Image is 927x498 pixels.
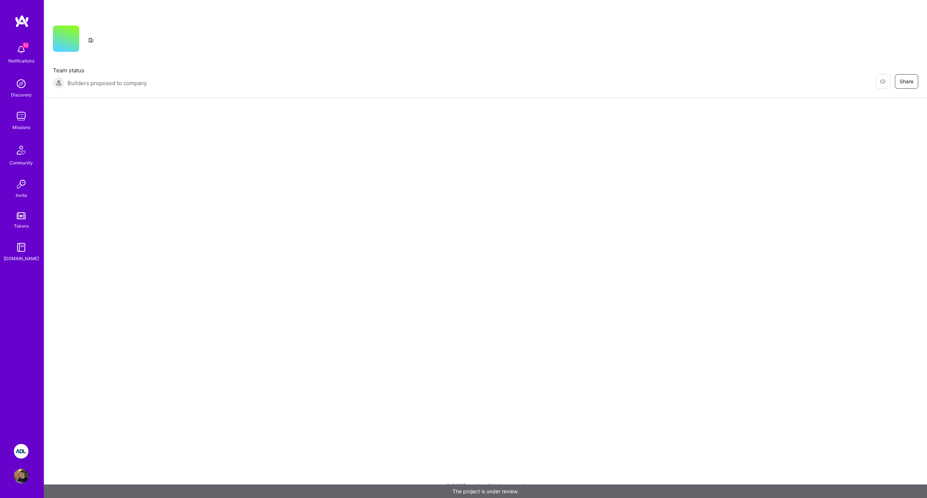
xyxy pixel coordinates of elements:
[14,444,28,459] img: ADL: Technology Modernization Sprint 1
[14,42,28,57] img: bell
[14,240,28,255] img: guide book
[900,78,913,85] span: Share
[17,212,26,219] img: tokens
[12,469,30,483] a: User Avatar
[9,159,33,167] div: Community
[14,177,28,191] img: Invite
[23,42,28,48] span: 10
[11,91,32,99] div: Discovery
[15,15,29,28] img: logo
[12,123,30,131] div: Missions
[88,37,94,43] i: icon CompanyGray
[12,444,30,459] a: ADL: Technology Modernization Sprint 1
[44,484,927,498] div: The project is under review.
[53,66,147,74] span: Team status
[14,109,28,123] img: teamwork
[8,57,34,65] div: Notifications
[4,255,39,262] div: [DOMAIN_NAME]
[14,222,29,230] div: Tokens
[14,76,28,91] img: discovery
[12,141,30,159] img: Community
[16,191,27,199] div: Invite
[53,77,65,89] img: Builders proposed to company
[14,469,28,483] img: User Avatar
[880,79,886,84] i: icon EyeClosed
[895,74,918,89] button: Share
[68,79,147,87] span: Builders proposed to company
